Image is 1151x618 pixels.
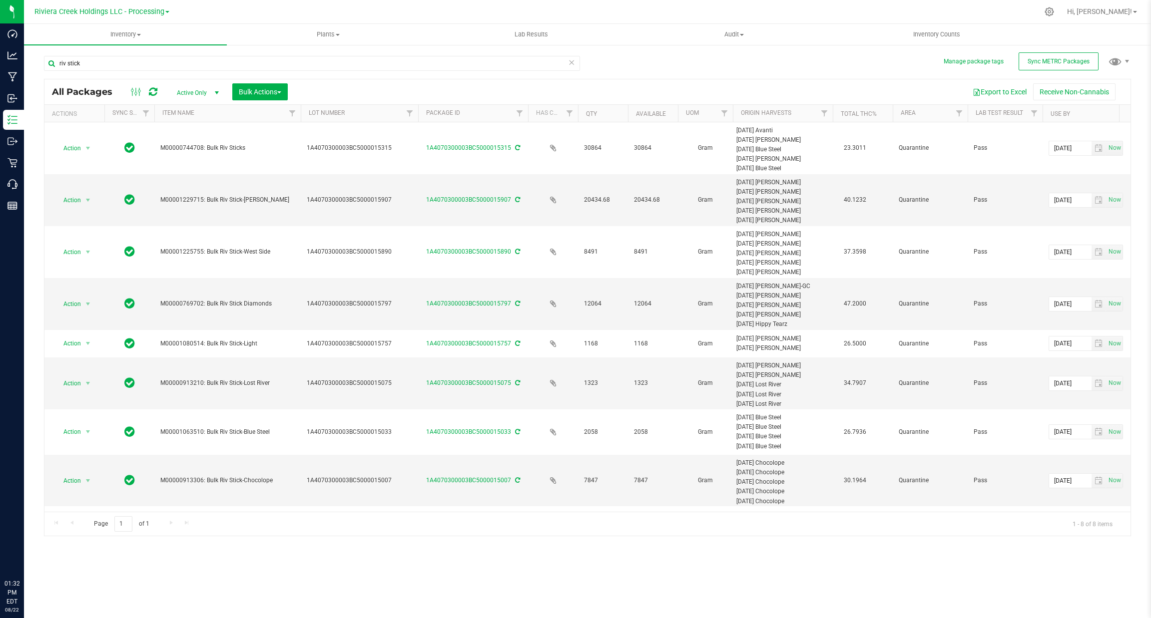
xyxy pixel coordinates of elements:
[684,476,727,485] span: Gram
[634,299,672,309] span: 12064
[82,141,94,155] span: select
[736,164,830,173] div: [DATE] Blue Steel
[82,425,94,439] span: select
[974,476,1037,485] span: Pass
[426,428,511,435] a: 1A4070300003BC5000015033
[736,249,830,258] div: [DATE] [PERSON_NAME]
[426,477,511,484] a: 1A4070300003BC5000015007
[54,141,81,155] span: Action
[426,300,511,307] a: 1A4070300003BC5000015797
[7,136,17,146] inline-svg: Outbound
[1106,376,1123,390] span: Set Current date
[684,143,727,153] span: Gram
[736,282,830,291] div: [DATE] [PERSON_NAME]-GC
[839,473,871,488] span: 30.1964
[899,427,962,437] span: Quarantine
[1106,425,1123,439] span: Set Current date
[736,206,830,216] div: [DATE] [PERSON_NAME]
[7,179,17,189] inline-svg: Call Center
[736,422,830,432] div: [DATE] Blue Steel
[736,187,830,197] div: [DATE] [PERSON_NAME]
[634,195,672,205] span: 20434.68
[1106,297,1123,311] span: select
[7,93,17,103] inline-svg: Inbound
[736,291,830,301] div: [DATE] [PERSON_NAME]
[634,143,672,153] span: 30864
[52,86,122,97] span: All Packages
[736,239,830,249] div: [DATE] [PERSON_NAME]
[307,299,412,309] span: 1A4070300003BC5000015797
[124,245,135,259] span: In Sync
[402,105,418,122] a: Filter
[974,299,1037,309] span: Pass
[7,50,17,60] inline-svg: Analytics
[307,378,412,388] span: 1A4070300003BC5000015075
[426,340,511,347] a: 1A4070300003BC5000015757
[512,105,528,122] a: Filter
[736,334,830,343] div: [DATE] [PERSON_NAME]
[426,109,460,116] a: Package ID
[7,201,17,211] inline-svg: Reports
[736,399,830,409] div: [DATE] Lost River
[1106,474,1123,488] span: select
[430,24,632,45] a: Lab Results
[1092,474,1106,488] span: select
[816,105,833,122] a: Filter
[839,193,871,207] span: 40.1232
[54,336,81,350] span: Action
[1019,52,1099,70] button: Sync METRC Packages
[951,105,968,122] a: Filter
[736,432,830,441] div: [DATE] Blue Steel
[1106,193,1123,207] span: select
[10,538,40,568] iframe: Resource center
[4,606,19,614] p: 08/22
[839,425,871,439] span: 26.7936
[82,297,94,311] span: select
[584,247,622,257] span: 8491
[514,340,520,347] span: Sync from Compliance System
[54,425,81,439] span: Action
[966,83,1033,100] button: Export to Excel
[736,343,830,353] div: [DATE] [PERSON_NAME]
[562,105,578,122] a: Filter
[899,339,962,348] span: Quarantine
[1092,297,1106,311] span: select
[584,143,622,153] span: 30864
[736,370,830,380] div: [DATE] [PERSON_NAME]
[1067,7,1132,15] span: Hi, [PERSON_NAME]!
[684,247,727,257] span: Gram
[584,378,622,388] span: 1323
[736,477,830,487] div: [DATE] Chocolope
[634,339,672,348] span: 1168
[899,247,962,257] span: Quarantine
[426,248,511,255] a: 1A4070300003BC5000015890
[426,379,511,386] a: 1A4070300003BC5000015075
[54,474,81,488] span: Action
[736,458,830,468] div: [DATE] Chocolope
[1106,245,1123,259] span: Set Current date
[684,427,727,437] span: Gram
[1051,110,1070,117] a: Use By
[584,339,622,348] span: 1168
[736,258,830,268] div: [DATE] [PERSON_NAME]
[899,143,962,153] span: Quarantine
[839,336,871,351] span: 26.5000
[736,310,830,319] div: [DATE] [PERSON_NAME]
[124,141,135,155] span: In Sync
[634,247,672,257] span: 8491
[514,379,520,386] span: Sync from Compliance System
[974,143,1037,153] span: Pass
[1106,245,1123,259] span: select
[24,24,227,45] a: Inventory
[736,413,830,422] div: [DATE] Blue Steel
[514,196,520,203] span: Sync from Compliance System
[976,109,1023,116] a: Lab Test Result
[227,24,430,45] a: Plants
[586,110,597,117] a: Qty
[7,158,17,168] inline-svg: Retail
[736,487,830,496] div: [DATE] Chocolope
[684,339,727,348] span: Gram
[568,56,575,69] span: Clear
[684,378,727,388] span: Gram
[514,248,520,255] span: Sync from Compliance System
